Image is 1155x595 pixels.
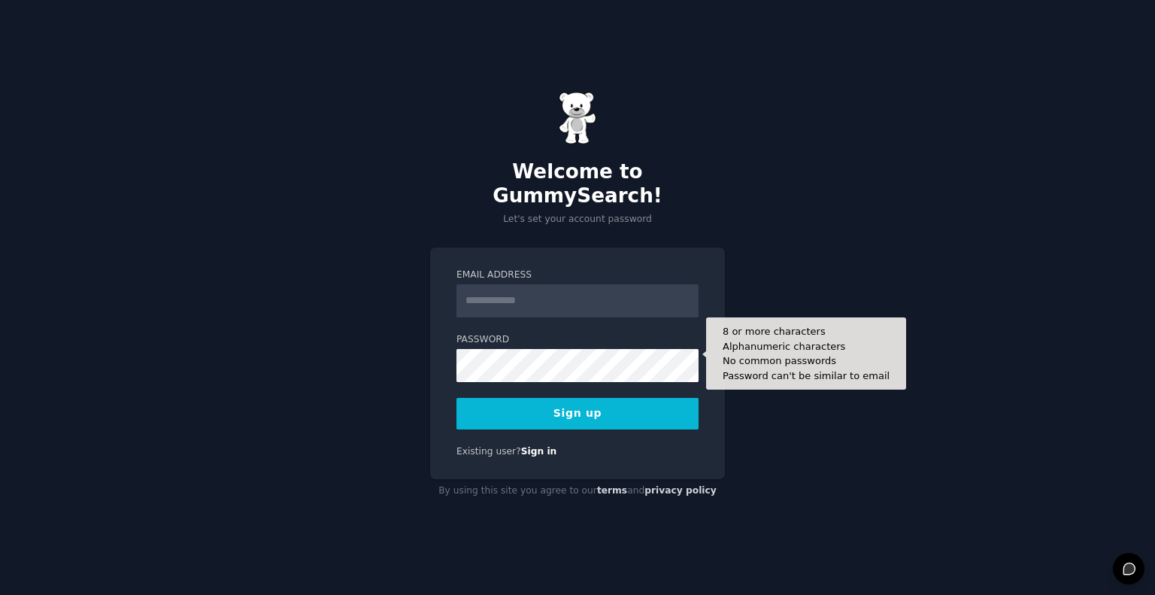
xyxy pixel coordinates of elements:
button: Sign up [456,398,699,430]
a: privacy policy [644,485,717,496]
a: Sign in [521,446,557,457]
h2: Welcome to GummySearch! [430,160,725,208]
div: By using this site you agree to our and [430,479,725,503]
img: Gummy Bear [559,92,596,144]
p: Let's set your account password [430,213,725,226]
label: Email Address [456,269,699,282]
label: Password [456,333,699,347]
span: Existing user? [456,446,521,457]
a: terms [597,485,627,496]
